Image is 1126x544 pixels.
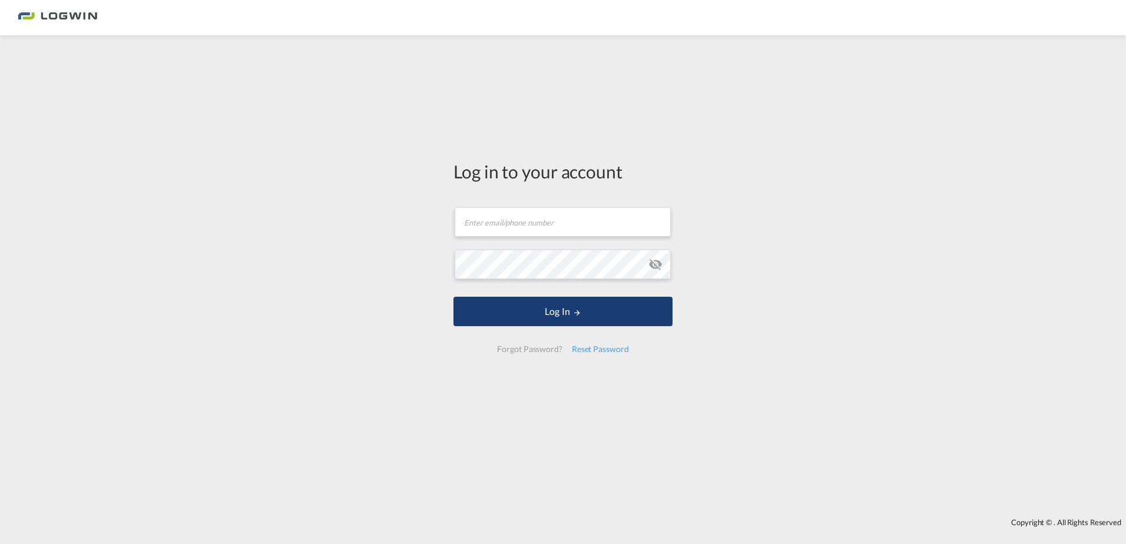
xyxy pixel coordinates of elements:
input: Enter email/phone number [455,207,671,237]
button: LOGIN [453,297,673,326]
div: Forgot Password? [492,339,567,360]
div: Log in to your account [453,159,673,184]
div: Reset Password [567,339,634,360]
img: 2761ae10d95411efa20a1f5e0282d2d7.png [18,5,97,31]
md-icon: icon-eye-off [648,257,663,271]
